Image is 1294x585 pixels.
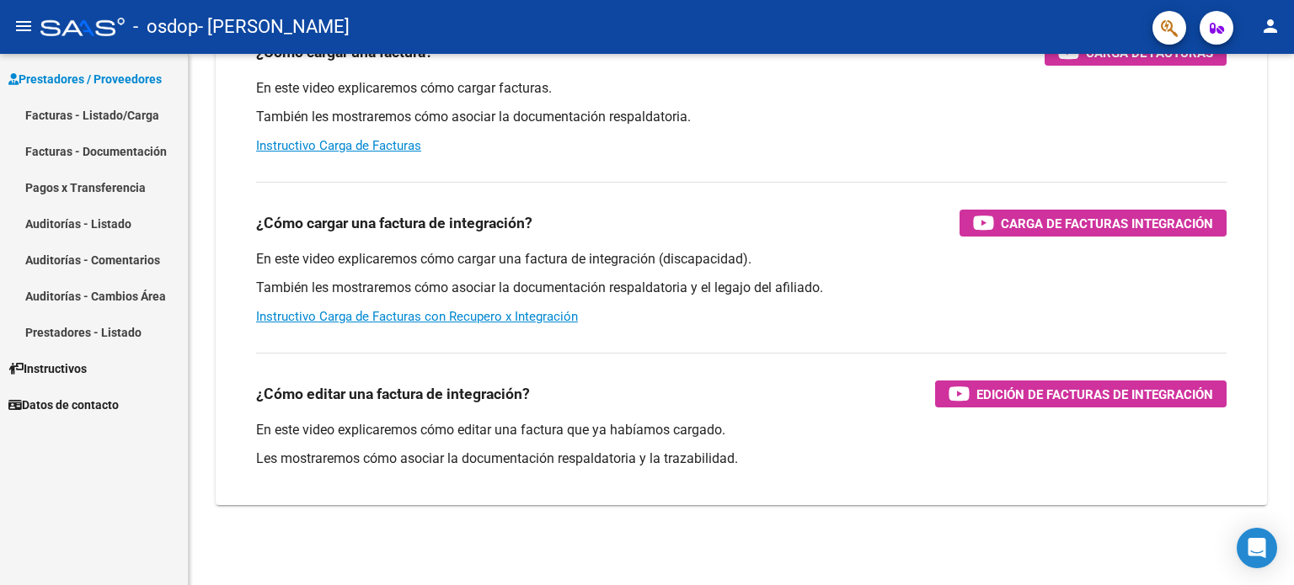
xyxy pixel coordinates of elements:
[256,449,1227,468] p: Les mostraremos cómo asociar la documentación respaldatoria y la trazabilidad.
[256,138,421,153] a: Instructivo Carga de Facturas
[8,396,119,414] span: Datos de contacto
[256,250,1227,269] p: En este video explicaremos cómo cargar una factura de integración (discapacidad).
[976,384,1213,405] span: Edición de Facturas de integración
[13,16,34,36] mat-icon: menu
[256,108,1227,126] p: También les mostraremos cómo asociar la documentación respaldatoria.
[1237,528,1277,568] div: Open Intercom Messenger
[935,380,1227,407] button: Edición de Facturas de integración
[256,309,578,324] a: Instructivo Carga de Facturas con Recupero x Integración
[8,359,87,378] span: Instructivos
[256,79,1227,98] p: En este video explicaremos cómo cargar facturas.
[256,279,1227,297] p: También les mostraremos cómo asociar la documentación respaldatoria y el legajo del afiliado.
[133,8,198,45] span: - osdop
[1001,213,1213,234] span: Carga de Facturas Integración
[256,421,1227,439] p: En este video explicaremos cómo editar una factura que ya habíamos cargado.
[198,8,350,45] span: - [PERSON_NAME]
[8,70,162,88] span: Prestadores / Proveedores
[960,210,1227,237] button: Carga de Facturas Integración
[256,382,530,406] h3: ¿Cómo editar una factura de integración?
[256,211,532,235] h3: ¿Cómo cargar una factura de integración?
[1260,16,1281,36] mat-icon: person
